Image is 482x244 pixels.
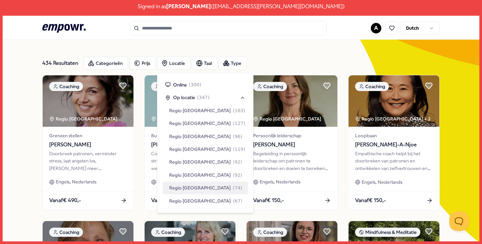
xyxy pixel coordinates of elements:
img: package image [349,75,439,127]
span: [PERSON_NAME] [253,141,331,149]
a: package imageCoachingRegio [GEOGRAPHIC_DATA] Persoonlijk leiderschap[PERSON_NAME]Begeleiding in p... [246,75,338,210]
span: Vanaf € 150,- [355,196,386,205]
span: Vanaf € 490,- [49,196,81,205]
a: package imageCoachingRegio [GEOGRAPHIC_DATA] + 2Loopbaan[PERSON_NAME]-A-NjoeEmpathische coach hel... [348,75,440,210]
input: Search for products, categories or subcategories [130,21,327,35]
span: Vanaf € 150,- [253,196,284,205]
span: Burn-out [151,132,229,139]
span: Regio [GEOGRAPHIC_DATA] [169,133,231,140]
div: Suggestions [163,79,248,208]
button: Locatie [157,57,191,70]
iframe: Help Scout Beacon - Open [449,211,469,231]
img: package image [145,75,235,127]
span: Loopbaan [355,132,433,139]
div: Regio [GEOGRAPHIC_DATA] [49,115,118,122]
div: Mindfulness & Meditatie [355,228,420,237]
span: ( 347 ) [197,94,210,101]
span: [PERSON_NAME][GEOGRAPHIC_DATA] [151,141,229,149]
div: Regio [GEOGRAPHIC_DATA] [253,115,322,122]
span: Grenzen stellen [49,132,127,139]
span: ( 74 ) [233,184,242,192]
img: package image [247,75,337,127]
span: Regio [GEOGRAPHIC_DATA] [169,184,231,192]
div: Coaching [151,82,185,91]
div: Coaching [253,82,287,91]
span: ( 96 ) [233,133,242,140]
span: Engels, Nederlands [260,178,300,185]
div: Regio [GEOGRAPHIC_DATA] + 2 [355,115,431,122]
span: Vanaf € 220,- [151,196,183,205]
span: Op locatie [173,94,195,101]
div: Coaching [151,228,185,237]
div: Coaching [355,82,389,91]
span: ( 67 ) [233,197,242,204]
span: ( 92 ) [233,171,242,178]
div: Begeleiding in persoonlijk leiderschap om patronen te doorbreken en doelen te bereiken via bewust... [253,150,331,172]
div: Empathische coach helpt bij het doorbreken van patronen en ontwikkelen van zelfvertrouwen en inne... [355,150,433,172]
span: ( 300 ) [189,81,201,88]
div: Coaching [49,228,83,237]
span: ( 119 ) [233,145,245,153]
span: [PERSON_NAME] [49,141,127,149]
span: [PERSON_NAME]-A-Njoe [355,141,433,149]
div: Coaching [49,82,83,91]
button: Categorieën [84,57,128,70]
button: A [371,23,381,33]
span: Regio [GEOGRAPHIC_DATA] [169,145,231,153]
span: Regio [GEOGRAPHIC_DATA] [169,171,231,178]
span: Online [173,81,187,88]
span: Persoonlijk leiderschap [253,132,331,139]
span: Regio [GEOGRAPHIC_DATA] [169,197,231,204]
span: Engels, Nederlands [362,178,402,186]
a: package imageCoachingRegio [GEOGRAPHIC_DATA] Grenzen stellen[PERSON_NAME]Doorbreek patronen, verm... [42,75,134,210]
span: Engels, Nederlands [56,178,96,185]
span: Regio [GEOGRAPHIC_DATA] [169,159,231,166]
div: Coaching helpt bij moeilijke keuzes, stress, piekeren en onrust in zowel werk als privé. [151,150,229,172]
span: ( 127 ) [233,120,245,127]
span: Regio [GEOGRAPHIC_DATA] [169,107,231,114]
button: Type [219,57,247,70]
img: package image [43,75,133,127]
span: ( 92 ) [233,159,242,166]
button: Taal [192,57,217,70]
div: 434 Resultaten [42,57,78,70]
div: Regio [GEOGRAPHIC_DATA] + 1 [151,115,226,122]
span: ( 163 ) [233,107,245,114]
button: Prijs [130,57,156,70]
div: Doorbreek patronen, verminder stress, laat angsten los, [PERSON_NAME] meer zelfvertrouwen, stel k... [49,150,127,172]
div: Coaching [253,228,287,237]
span: [PERSON_NAME] [166,2,211,11]
span: Regio [GEOGRAPHIC_DATA] [169,120,231,127]
a: package imageCoachingRegio [GEOGRAPHIC_DATA] + 1Burn-out[PERSON_NAME][GEOGRAPHIC_DATA]Coaching he... [144,75,236,210]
